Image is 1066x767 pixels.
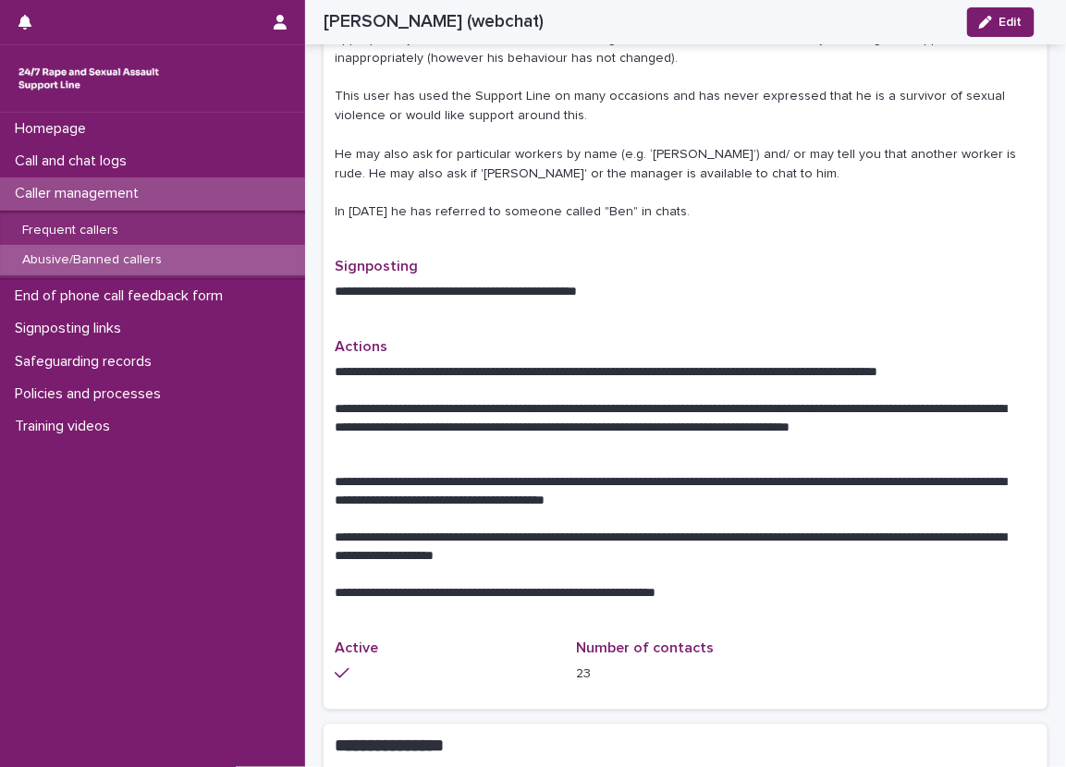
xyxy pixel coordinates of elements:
[7,287,238,305] p: End of phone call feedback form
[7,252,177,268] p: Abusive/Banned callers
[324,11,544,32] h2: [PERSON_NAME] (webchat)
[15,60,163,97] img: rhQMoQhaT3yELyF149Cw
[967,7,1035,37] button: Edit
[335,641,378,656] span: Active
[7,185,153,202] p: Caller management
[7,353,166,371] p: Safeguarding records
[7,152,141,170] p: Call and chat logs
[7,120,101,138] p: Homepage
[7,223,133,238] p: Frequent callers
[999,16,1023,29] span: Edit
[335,340,387,355] span: Actions
[335,260,418,274] span: Signposting
[7,320,136,337] p: Signposting links
[7,418,125,435] p: Training videos
[576,665,795,685] p: 23
[7,385,176,403] p: Policies and processes
[576,641,714,656] span: Number of contacts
